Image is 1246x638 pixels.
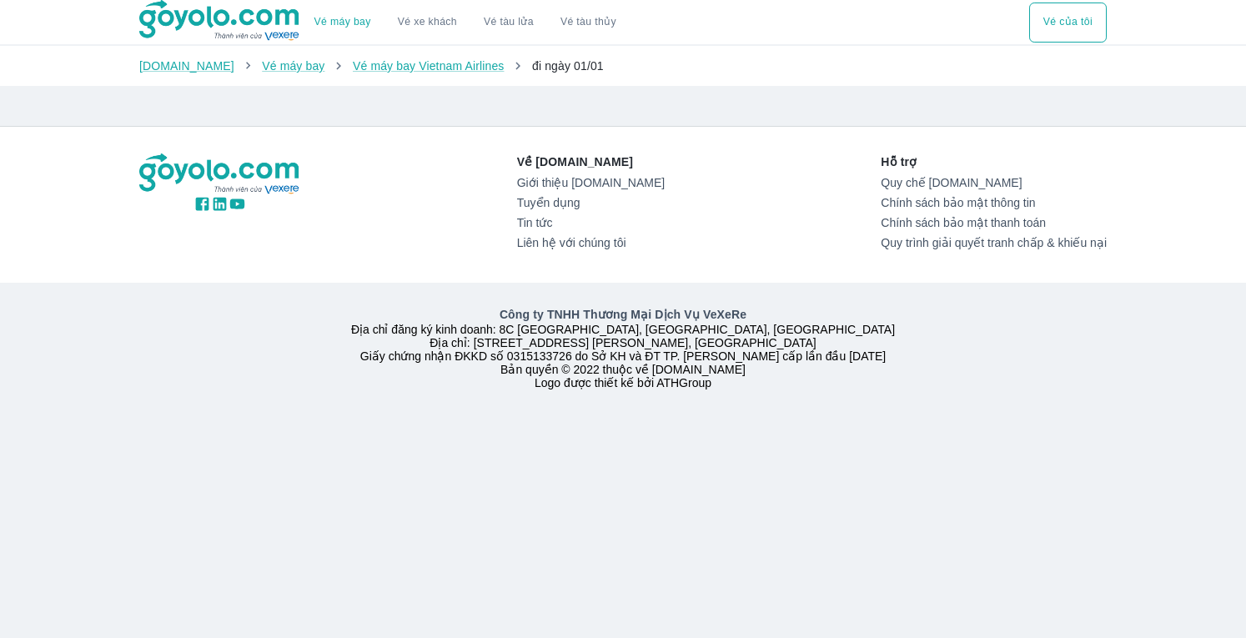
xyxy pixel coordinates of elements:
a: Chính sách bảo mật thanh toán [881,216,1107,229]
a: Vé máy bay [314,16,371,28]
p: Công ty TNHH Thương Mại Dịch Vụ VeXeRe [143,306,1103,323]
a: Vé máy bay [262,59,324,73]
a: Quy chế [DOMAIN_NAME] [881,176,1107,189]
p: Về [DOMAIN_NAME] [517,153,665,170]
span: đi ngày 01/01 [532,59,604,73]
img: logo [139,153,301,195]
a: Quy trình giải quyết tranh chấp & khiếu nại [881,236,1107,249]
button: Vé tàu thủy [547,3,630,43]
nav: breadcrumb [139,58,1107,74]
a: Tuyển dụng [517,196,665,209]
button: Vé của tôi [1029,3,1107,43]
a: Tin tức [517,216,665,229]
div: choose transportation mode [301,3,630,43]
a: Vé tàu lửa [470,3,547,43]
a: Giới thiệu [DOMAIN_NAME] [517,176,665,189]
div: choose transportation mode [1029,3,1107,43]
a: Vé xe khách [398,16,457,28]
a: Vé máy bay Vietnam Airlines [353,59,505,73]
p: Hỗ trợ [881,153,1107,170]
a: Liên hệ với chúng tôi [517,236,665,249]
div: Địa chỉ đăng ký kinh doanh: 8C [GEOGRAPHIC_DATA], [GEOGRAPHIC_DATA], [GEOGRAPHIC_DATA] Địa chỉ: [... [129,306,1117,389]
a: Chính sách bảo mật thông tin [881,196,1107,209]
a: [DOMAIN_NAME] [139,59,234,73]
